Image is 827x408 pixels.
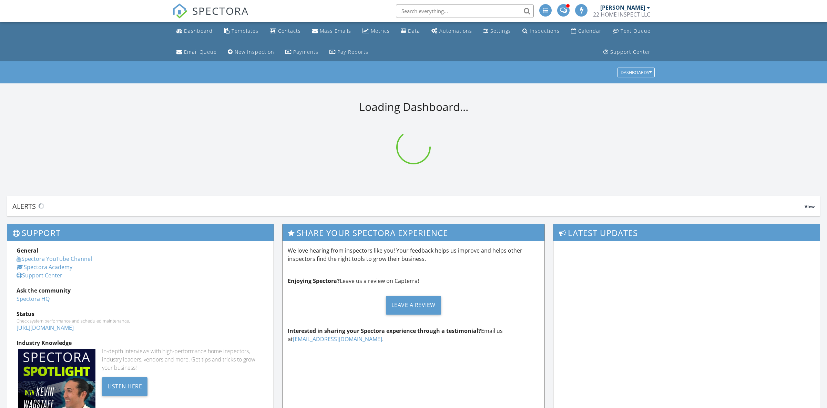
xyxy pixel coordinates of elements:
p: Leave us a review on Capterra! [288,277,540,285]
a: Pay Reports [327,46,371,59]
a: Support Center [601,46,653,59]
div: Dashboards [621,70,652,75]
div: Automations [439,28,472,34]
div: Metrics [371,28,390,34]
a: Metrics [360,25,392,38]
a: Settings [481,25,514,38]
a: Dashboard [174,25,215,38]
input: Search everything... [396,4,534,18]
div: Ask the community [17,286,264,295]
div: Text Queue [621,28,651,34]
a: Email Queue [174,46,219,59]
a: Templates [221,25,261,38]
a: [URL][DOMAIN_NAME] [17,324,74,331]
a: Mass Emails [309,25,354,38]
div: Status [17,310,264,318]
div: Email Queue [184,49,217,55]
strong: General [17,247,38,254]
div: Leave a Review [386,296,441,315]
div: Listen Here [102,377,148,396]
div: 22 HOME INSPECT LLC [593,11,650,18]
h3: Latest Updates [553,224,820,241]
a: [EMAIL_ADDRESS][DOMAIN_NAME] [293,335,382,343]
div: Templates [232,28,258,34]
a: Spectora HQ [17,295,50,303]
a: Text Queue [610,25,653,38]
a: Leave a Review [288,290,540,320]
button: Dashboards [617,68,655,78]
div: Mass Emails [320,28,351,34]
a: SPECTORA [172,9,249,24]
div: Calendar [578,28,602,34]
h3: Share Your Spectora Experience [283,224,545,241]
a: Payments [283,46,321,59]
span: View [805,204,815,210]
div: Pay Reports [337,49,368,55]
div: Dashboard [184,28,213,34]
div: Support Center [610,49,651,55]
div: Settings [490,28,511,34]
div: Payments [293,49,318,55]
a: Spectora YouTube Channel [17,255,92,263]
a: Contacts [267,25,304,38]
a: Spectora Academy [17,263,72,271]
a: New Inspection [225,46,277,59]
div: Check system performance and scheduled maintenance. [17,318,264,324]
p: Email us at . [288,327,540,343]
div: Industry Knowledge [17,339,264,347]
div: Inspections [530,28,560,34]
div: Data [408,28,420,34]
h3: Support [7,224,274,241]
span: SPECTORA [192,3,249,18]
a: Data [398,25,423,38]
div: Contacts [278,28,301,34]
a: Support Center [17,272,62,279]
div: New Inspection [235,49,274,55]
a: Automations (Advanced) [429,25,475,38]
a: Inspections [520,25,562,38]
a: Listen Here [102,382,148,390]
img: The Best Home Inspection Software - Spectora [172,3,187,19]
strong: Interested in sharing your Spectora experience through a testimonial? [288,327,481,335]
div: [PERSON_NAME] [600,4,645,11]
div: Alerts [12,202,805,211]
div: In-depth interviews with high-performance home inspectors, industry leaders, vendors and more. Ge... [102,347,264,372]
a: Calendar [568,25,604,38]
p: We love hearing from inspectors like you! Your feedback helps us improve and helps other inspecto... [288,246,540,263]
strong: Enjoying Spectora? [288,277,340,285]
